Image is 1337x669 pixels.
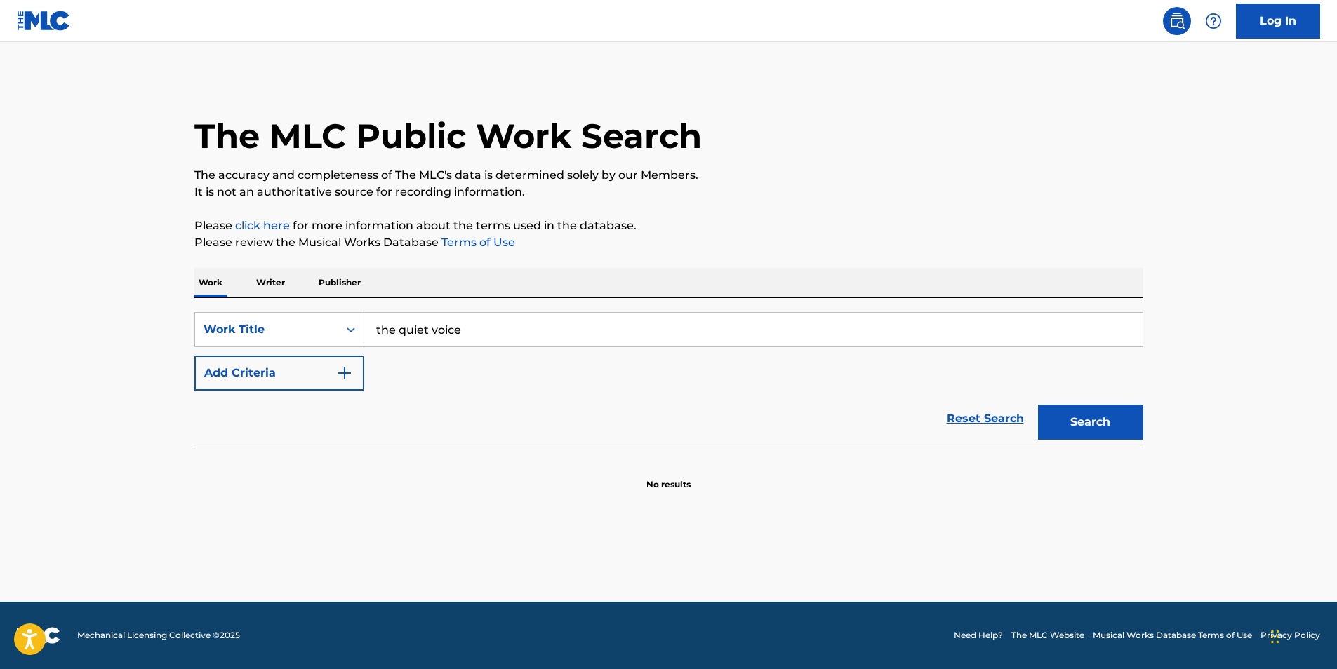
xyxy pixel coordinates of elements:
[17,11,71,31] img: MLC Logo
[194,312,1143,447] form: Search Form
[336,365,353,381] img: 9d2ae6d4665cec9f34b9.svg
[439,236,515,249] a: Terms of Use
[235,219,290,232] a: click here
[1260,629,1320,642] a: Privacy Policy
[17,627,60,644] img: logo
[940,403,1031,434] a: Reset Search
[1271,616,1279,658] div: Drag
[194,115,702,157] h1: The MLC Public Work Search
[194,234,1143,251] p: Please review the Musical Works Database
[77,629,240,642] span: Mechanical Licensing Collective © 2025
[1169,13,1185,29] img: search
[204,321,330,338] div: Work Title
[646,461,691,491] p: No results
[1267,602,1337,669] iframe: Chat Widget
[1199,7,1228,35] div: Help
[194,356,364,391] button: Add Criteria
[1093,629,1252,642] a: Musical Works Database Terms of Use
[1163,7,1191,35] a: Public Search
[954,629,1003,642] a: Need Help?
[1011,629,1084,642] a: The MLC Website
[1205,13,1222,29] img: help
[1038,405,1143,440] button: Search
[194,167,1143,184] p: The accuracy and completeness of The MLC's data is determined solely by our Members.
[252,268,289,297] p: Writer
[194,268,227,297] p: Work
[194,184,1143,201] p: It is not an authoritative source for recording information.
[1236,4,1320,39] a: Log In
[314,268,365,297] p: Publisher
[194,217,1143,234] p: Please for more information about the terms used in the database.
